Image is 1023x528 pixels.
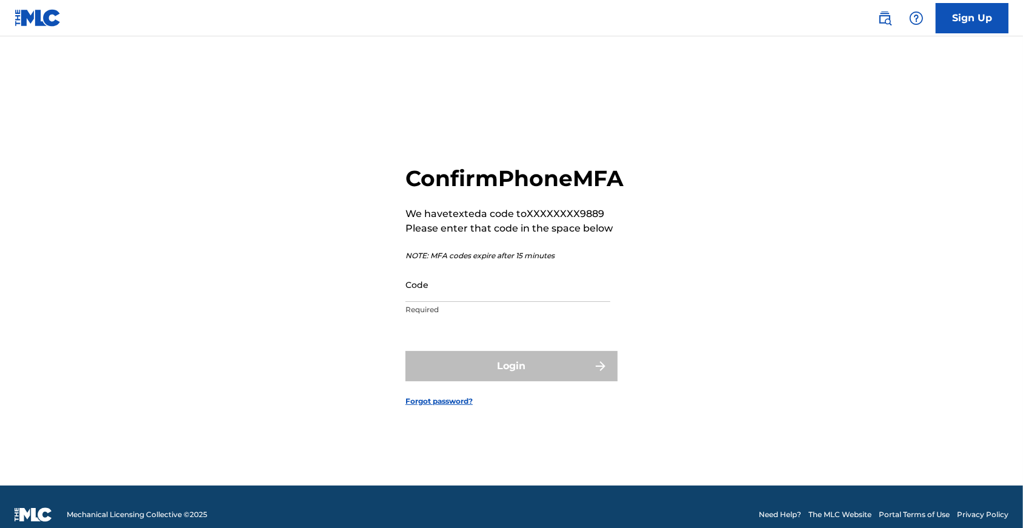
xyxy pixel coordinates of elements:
[405,221,624,236] p: Please enter that code in the space below
[405,165,624,192] h2: Confirm Phone MFA
[759,509,801,520] a: Need Help?
[936,3,1008,33] a: Sign Up
[405,250,624,261] p: NOTE: MFA codes expire after 15 minutes
[15,9,61,27] img: MLC Logo
[873,6,897,30] a: Public Search
[405,207,624,221] p: We have texted a code to XXXXXXXX9889
[957,509,1008,520] a: Privacy Policy
[808,509,871,520] a: The MLC Website
[962,470,1023,528] iframe: Chat Widget
[879,509,950,520] a: Portal Terms of Use
[67,509,207,520] span: Mechanical Licensing Collective © 2025
[904,6,928,30] div: Help
[15,507,52,522] img: logo
[909,11,924,25] img: help
[878,11,892,25] img: search
[405,304,610,315] p: Required
[405,396,473,407] a: Forgot password?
